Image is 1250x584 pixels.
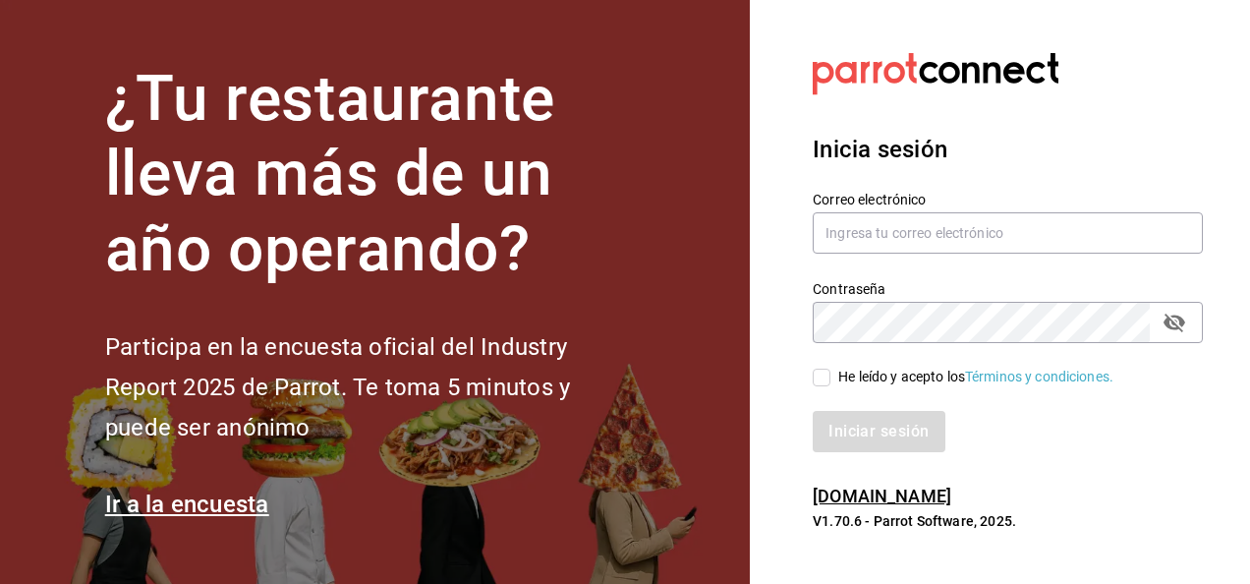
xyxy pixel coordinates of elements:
a: [DOMAIN_NAME] [813,486,951,506]
p: V1.70.6 - Parrot Software, 2025. [813,511,1203,531]
button: passwordField [1158,306,1191,339]
div: He leído y acepto los [838,367,1113,387]
a: Ir a la encuesta [105,491,269,518]
label: Contraseña [813,281,1203,295]
h3: Inicia sesión [813,132,1203,167]
h1: ¿Tu restaurante lleva más de un año operando? [105,62,636,288]
h2: Participa en la encuesta oficial del Industry Report 2025 de Parrot. Te toma 5 minutos y puede se... [105,327,636,447]
label: Correo electrónico [813,192,1203,205]
input: Ingresa tu correo electrónico [813,212,1203,254]
a: Términos y condiciones. [965,369,1113,384]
